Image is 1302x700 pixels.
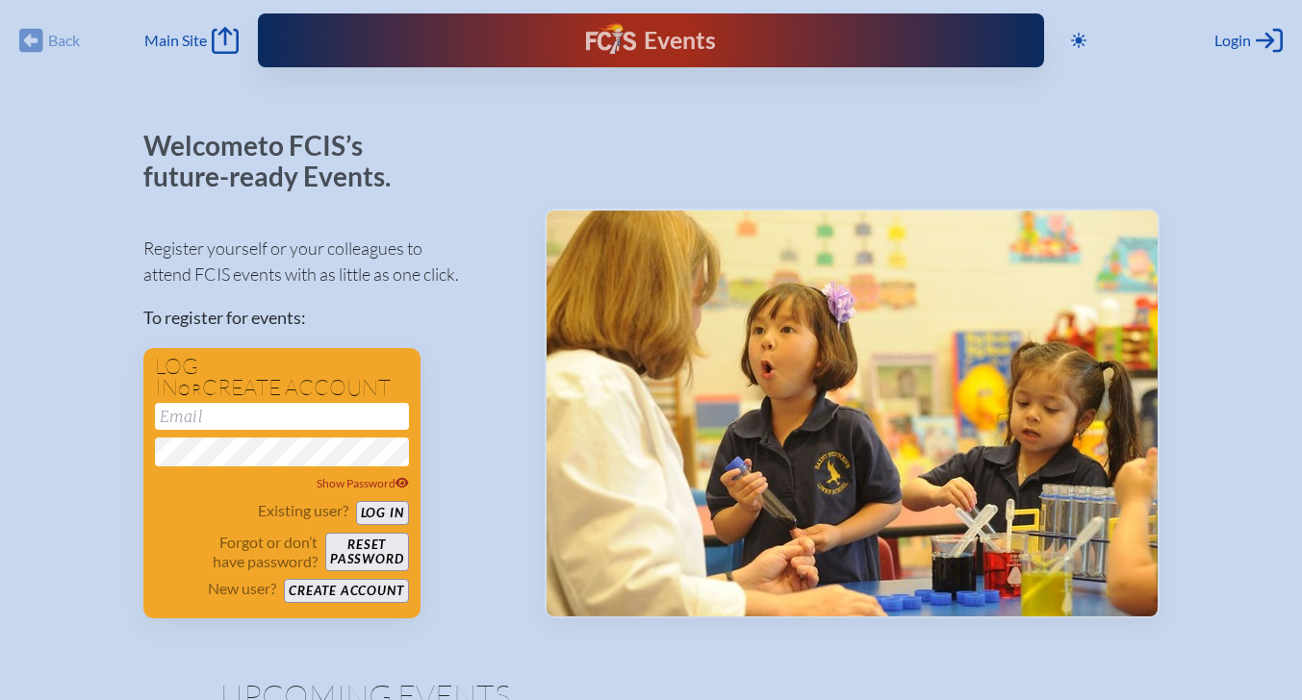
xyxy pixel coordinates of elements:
[356,501,409,525] button: Log in
[547,211,1158,616] img: Events
[317,476,409,490] span: Show Password
[208,579,276,598] p: New user?
[258,501,348,520] p: Existing user?
[178,380,202,399] span: or
[143,131,413,191] p: Welcome to FCIS’s future-ready Events.
[155,403,409,430] input: Email
[144,27,239,54] a: Main Site
[143,305,514,331] p: To register for events:
[325,533,408,571] button: Resetpassword
[1214,31,1251,50] span: Login
[155,356,409,399] h1: Log in create account
[284,579,408,603] button: Create account
[155,533,319,571] p: Forgot or don’t have password?
[144,31,207,50] span: Main Site
[143,236,514,287] p: Register yourself or your colleagues to attend FCIS events with as little as one click.
[485,23,816,58] div: FCIS Events — Future ready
